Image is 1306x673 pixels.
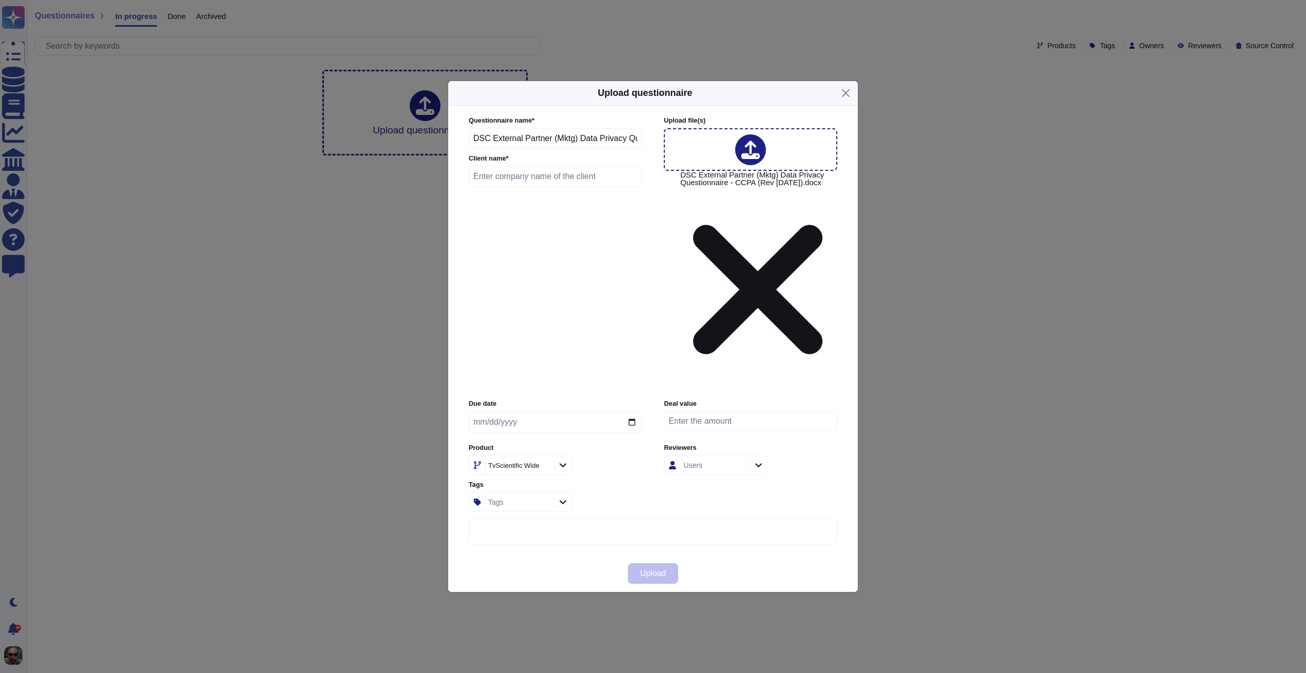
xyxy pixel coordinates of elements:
[664,401,837,407] label: Deal value
[640,569,666,578] span: Upload
[469,445,642,451] label: Product
[628,563,679,584] button: Upload
[469,117,642,124] label: Questionnaire name
[469,401,642,407] label: Due date
[469,155,642,162] label: Client name
[488,499,504,506] div: Tags
[469,166,642,187] input: Enter company name of the client
[664,116,705,124] span: Upload file (s)
[469,482,642,488] label: Tags
[598,86,692,100] h5: Upload questionnaire
[488,462,540,469] div: TvScientific Wide
[469,411,642,433] input: Due date
[680,171,836,393] span: DSC External Partner (Mktg) Data Privacy Questionnaire - CCPA (Rev [DATE]).docx
[684,462,703,469] div: Users
[469,128,642,149] input: Enter questionnaire name
[664,445,837,451] label: Reviewers
[838,85,854,101] button: Close
[664,411,837,431] input: Enter the amount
